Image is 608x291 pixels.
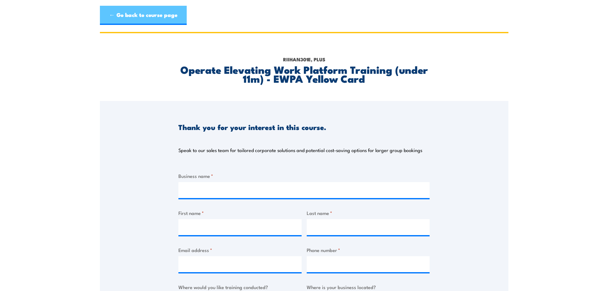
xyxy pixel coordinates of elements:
[178,172,430,180] label: Business name
[178,65,430,83] h2: Operate Elevating Work Platform Training (under 11m) - EWPA Yellow Card
[178,283,302,291] label: Where would you like training conducted?
[100,6,187,25] a: ← Go back to course page
[178,147,422,153] p: Speak to our sales team for tailored corporate solutions and potential cost-saving options for la...
[178,123,326,131] h3: Thank you for your interest in this course.
[178,56,430,63] p: RIIHAN301E, Plus
[178,209,302,217] label: First name
[178,246,302,254] label: Email address
[307,246,430,254] label: Phone number
[307,209,430,217] label: Last name
[307,283,430,291] label: Where is your business located?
